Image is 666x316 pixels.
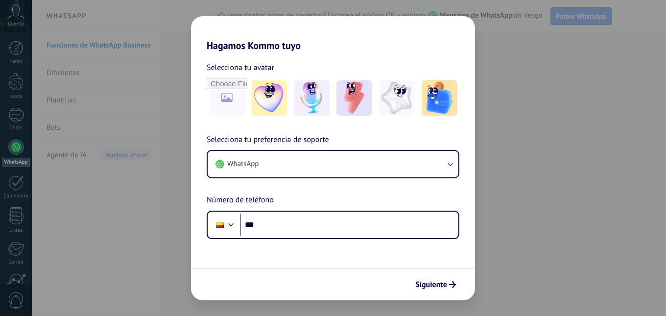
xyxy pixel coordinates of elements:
[208,151,458,177] button: WhatsApp
[207,61,274,74] span: Selecciona tu avatar
[252,80,287,116] img: -1.jpeg
[191,16,475,51] h2: Hagamos Kommo tuyo
[211,215,229,235] div: Colombia: + 57
[379,80,414,116] img: -4.jpeg
[336,80,372,116] img: -3.jpeg
[294,80,330,116] img: -2.jpeg
[415,281,447,288] span: Siguiente
[422,80,457,116] img: -5.jpeg
[207,194,274,207] span: Número de teléfono
[207,134,329,146] span: Selecciona tu preferencia de soporte
[411,276,460,293] button: Siguiente
[227,159,259,169] span: WhatsApp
